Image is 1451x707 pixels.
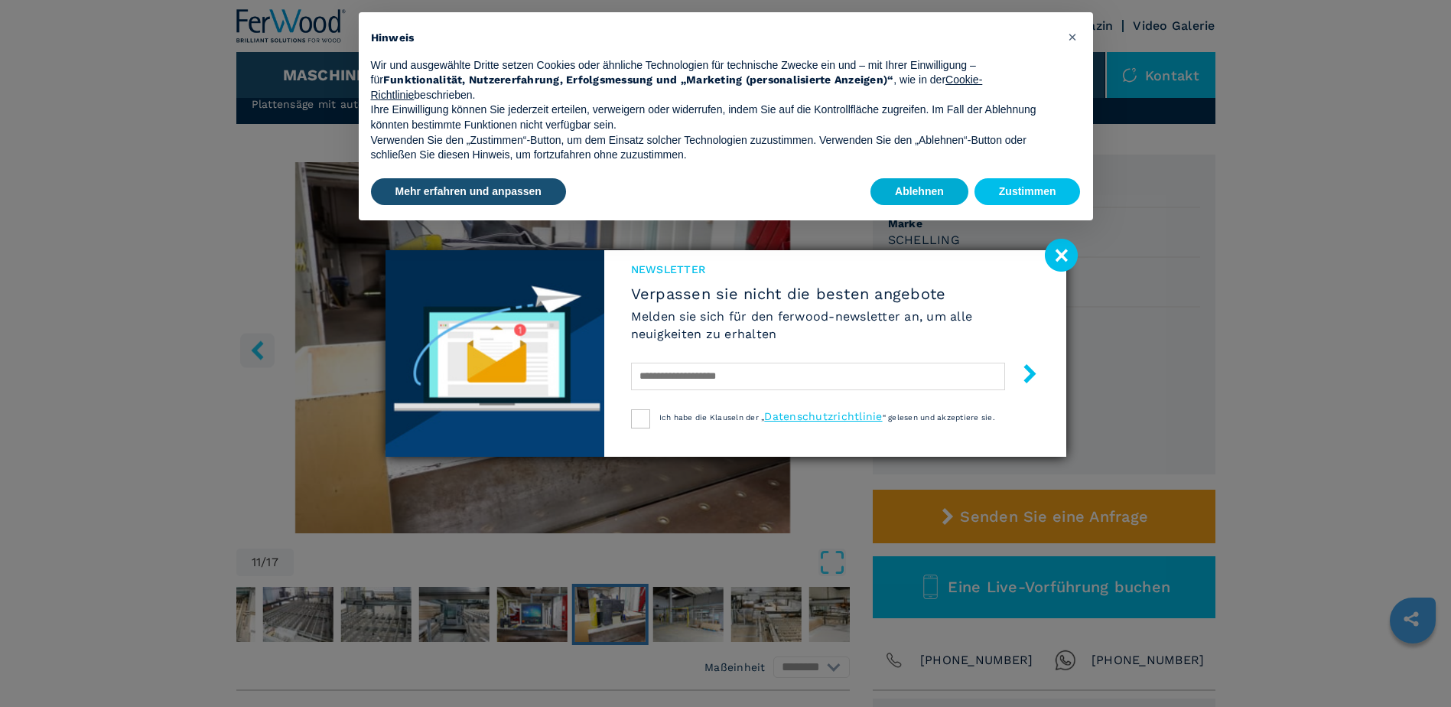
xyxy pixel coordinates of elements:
[371,31,1056,46] h2: Hinweis
[870,178,968,206] button: Ablehnen
[764,410,882,422] a: Datenschutzrichtlinie
[386,250,604,457] img: Newsletter image
[371,178,566,206] button: Mehr erfahren und anpassen
[383,73,894,86] strong: Funktionalität, Nutzererfahrung, Erfolgsmessung und „Marketing (personalisierte Anzeigen)“
[1068,28,1077,46] span: ×
[631,285,1039,303] span: Verpassen sie nicht die besten angebote
[1005,358,1039,394] button: submit-button
[631,308,1039,343] h6: Melden sie sich für den ferwood-newsletter an, um alle neuigkeiten zu erhalten
[371,73,983,101] a: Cookie-Richtlinie
[371,133,1056,163] p: Verwenden Sie den „Zustimmen“-Button, um dem Einsatz solcher Technologien zuzustimmen. Verwenden ...
[631,262,1039,277] span: Newsletter
[371,58,1056,103] p: Wir und ausgewählte Dritte setzen Cookies oder ähnliche Technologien für technische Zwecke ein un...
[883,413,995,422] span: “ gelesen und akzeptiere sie.
[659,413,765,422] span: Ich habe die Klauseln der „
[1061,24,1085,49] button: Schließen Sie diesen Hinweis
[371,103,1056,132] p: Ihre Einwilligung können Sie jederzeit erteilen, verweigern oder widerrufen, indem Sie auf die Ko...
[974,178,1081,206] button: Zustimmen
